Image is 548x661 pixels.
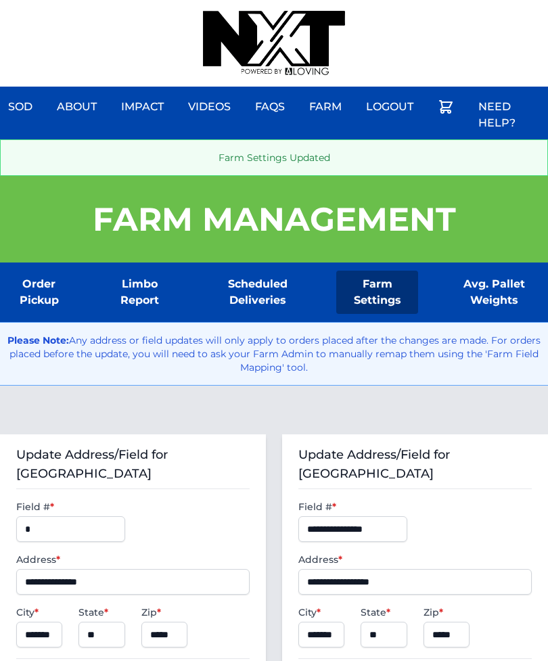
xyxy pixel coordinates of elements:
a: Farm [301,91,350,123]
a: Avg. Pallet Weights [440,271,548,314]
label: Field # [298,500,407,514]
a: Farm Settings [336,271,418,314]
a: Videos [180,91,239,123]
a: Impact [113,91,172,123]
label: State [361,606,407,619]
a: Scheduled Deliveries [201,271,315,314]
a: Limbo Report [100,271,180,314]
strong: Please Note: [7,334,69,346]
label: State [78,606,124,619]
a: Logout [358,91,421,123]
label: Zip [141,606,187,619]
a: About [49,91,105,123]
a: FAQs [247,91,293,123]
label: Address [298,553,532,566]
h1: Farm Management [93,203,456,235]
label: Address [16,553,250,566]
label: Field # [16,500,125,514]
p: Farm Settings Updated [12,151,536,164]
label: City [16,606,62,619]
label: Zip [424,606,470,619]
a: Need Help? [470,91,548,139]
h3: Update Address/Field for [GEOGRAPHIC_DATA] [298,445,532,489]
label: City [298,606,344,619]
h3: Update Address/Field for [GEOGRAPHIC_DATA] [16,445,250,489]
img: nextdaysod.com Logo [203,11,345,76]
